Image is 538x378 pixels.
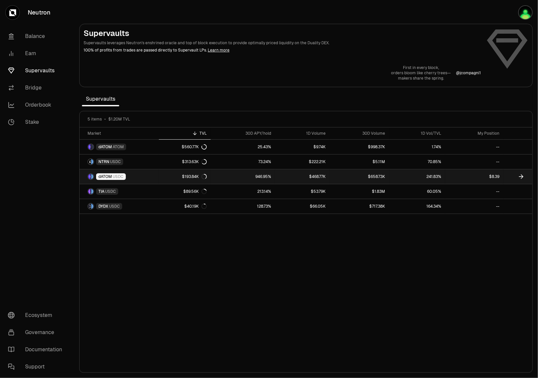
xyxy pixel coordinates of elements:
[393,131,442,136] div: 1D Vol/TVL
[91,144,93,150] img: ATOM Logo
[3,79,71,96] a: Bridge
[88,189,90,194] img: TIA Logo
[91,204,93,209] img: USDC Logo
[389,155,446,169] a: 70.85%
[98,174,112,179] span: dATOM
[391,70,451,76] p: orders bloom like cherry trees—
[3,324,71,341] a: Governance
[84,40,481,46] p: Supervaults leverages Neutron's enshrined oracle and top of block execution to provide optimally ...
[159,140,211,154] a: $560.77K
[82,92,119,106] span: Supervaults
[88,131,155,136] div: Market
[88,117,102,122] span: 5 items
[109,204,120,209] span: USDC
[275,155,330,169] a: $222.21K
[275,169,330,184] a: $468.77K
[275,184,330,199] a: $53.79K
[211,169,275,184] a: 946.95%
[159,155,211,169] a: $313.63K
[279,131,326,136] div: 1D Volume
[182,159,207,164] div: $313.63K
[215,131,271,136] div: 30D APY/hold
[275,199,330,214] a: $66.05K
[84,47,481,53] p: 100% of profits from trades are passed directly to Supervault LPs.
[330,140,389,154] a: $998.37K
[182,144,207,150] div: $560.77K
[391,76,451,81] p: makers share the spring.
[330,155,389,169] a: $5.11M
[334,131,385,136] div: 30D Volume
[330,199,389,214] a: $717.38K
[456,70,481,76] p: @ jcompagni1
[80,199,159,214] a: DYDX LogoUSDC LogoDYDXUSDC
[108,117,130,122] span: $1.20M TVL
[445,169,503,184] a: $8.39
[456,70,481,76] a: @jcompagni1
[391,65,451,70] p: First in every block,
[88,204,90,209] img: DYDX Logo
[391,65,451,81] a: First in every block,orders bloom like cherry trees—makers share the spring.
[84,28,481,39] h2: Supervaults
[184,204,207,209] div: $40.19K
[3,96,71,114] a: Orderbook
[445,140,503,154] a: --
[211,199,275,214] a: 128.73%
[445,199,503,214] a: --
[159,199,211,214] a: $40.19K
[159,169,211,184] a: $193.84K
[183,189,207,194] div: $89.56K
[211,140,275,154] a: 25.43%
[330,169,389,184] a: $658.73K
[98,144,112,150] span: dATOM
[3,114,71,131] a: Stake
[389,184,446,199] a: 60.05%
[389,169,446,184] a: 241.83%
[80,140,159,154] a: dATOM LogoATOM LogodATOMATOM
[98,159,109,164] span: NTRN
[275,140,330,154] a: $9.74K
[330,184,389,199] a: $1.83M
[88,144,90,150] img: dATOM Logo
[445,184,503,199] a: --
[445,155,503,169] a: --
[3,307,71,324] a: Ecosystem
[110,159,121,164] span: USDC
[98,189,104,194] span: TIA
[113,144,124,150] span: ATOM
[98,204,108,209] span: DYDX
[80,155,159,169] a: NTRN LogoUSDC LogoNTRNUSDC
[80,169,159,184] a: dATOM LogoUSDC LogodATOMUSDC
[3,45,71,62] a: Earn
[88,174,90,179] img: dATOM Logo
[113,174,124,179] span: USDC
[208,48,230,53] a: Learn more
[3,358,71,375] a: Support
[91,159,93,164] img: USDC Logo
[80,184,159,199] a: TIA LogoUSDC LogoTIAUSDC
[182,174,207,179] div: $193.84K
[159,184,211,199] a: $89.56K
[389,140,446,154] a: 1.74%
[3,341,71,358] a: Documentation
[449,131,499,136] div: My Position
[91,189,93,194] img: USDC Logo
[88,159,90,164] img: NTRN Logo
[389,199,446,214] a: 164.34%
[211,155,275,169] a: 73.24%
[518,5,533,20] img: Jay Keplr
[105,189,116,194] span: USDC
[163,131,207,136] div: TVL
[3,28,71,45] a: Balance
[3,62,71,79] a: Supervaults
[91,174,93,179] img: USDC Logo
[211,184,275,199] a: 213.14%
